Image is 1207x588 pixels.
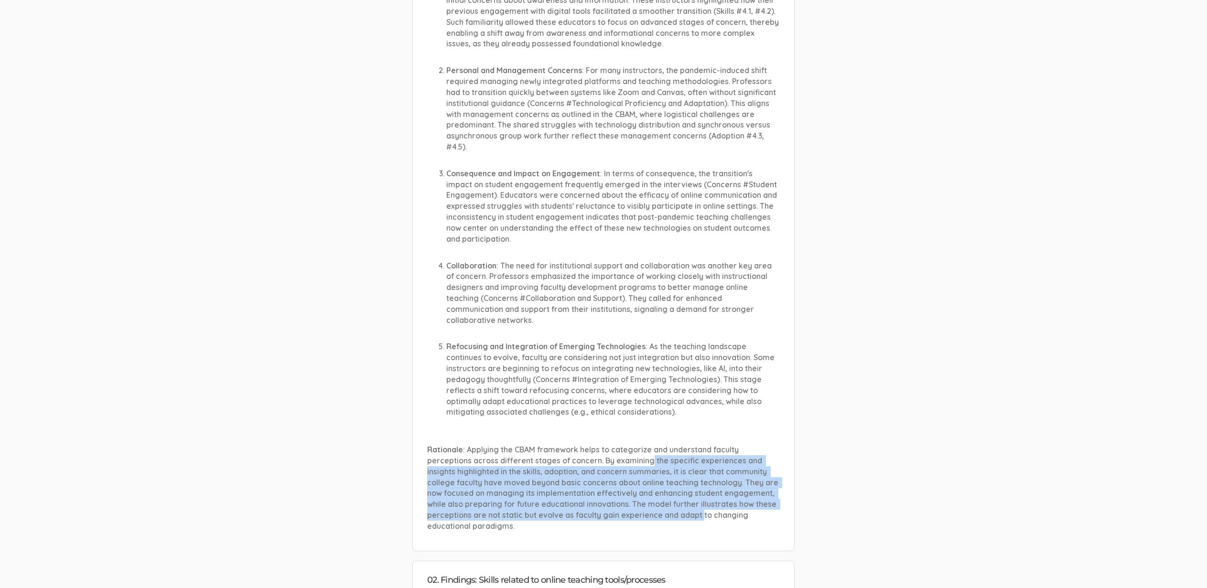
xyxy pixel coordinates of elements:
[446,65,582,75] strong: Personal and Management Concerns
[446,260,780,326] p: : The need for institutional support and collaboration was another key area of concern. Professor...
[1159,542,1207,588] iframe: Chat Widget
[446,65,780,152] p: : For many instructors, the pandemic-induced shift required managing newly integrated platforms a...
[446,169,600,178] strong: Consequence and Impact on Engagement
[446,341,780,417] p: : As the teaching landscape continues to evolve, faculty are considering not just integration but...
[427,445,463,454] strong: Rationale
[446,261,496,270] strong: Collaboration
[427,444,780,532] p: : Applying the CBAM framework helps to categorize and understand faculty perceptions across diffe...
[427,576,780,585] h4: 02. Findings: Skills related to online teaching tools/processes
[446,168,780,245] p: : In terms of consequence, the transition's impact on student engagement frequently emerged in th...
[446,342,646,351] strong: Refocusing and Integration of Emerging Technologies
